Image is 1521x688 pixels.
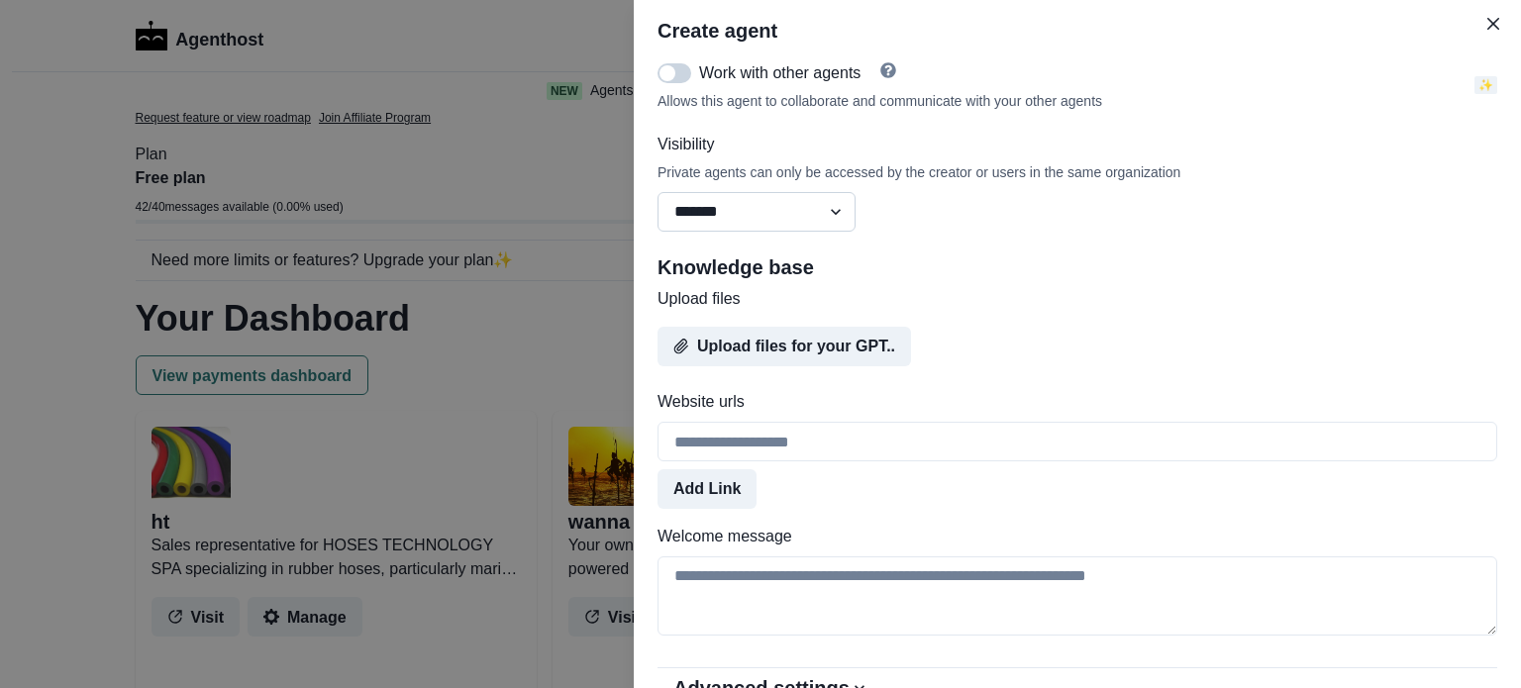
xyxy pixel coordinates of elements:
div: Private agents can only be accessed by the creator or users in the same organization [658,164,1497,180]
a: Help [868,61,908,85]
label: Website urls [658,390,1485,414]
button: Close [1477,8,1509,40]
button: Upload files for your GPT.. [658,327,911,366]
label: Welcome message [658,525,1485,548]
span: ✨ [1474,76,1497,94]
label: Upload files [658,287,1485,311]
p: Work with other agents [699,61,861,85]
button: Add Link [658,469,757,509]
h2: Knowledge base [658,255,1497,279]
div: Allows this agent to collaborate and communicate with your other agents [658,93,1467,109]
button: Help [868,62,908,78]
label: Visibility [658,133,1485,156]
